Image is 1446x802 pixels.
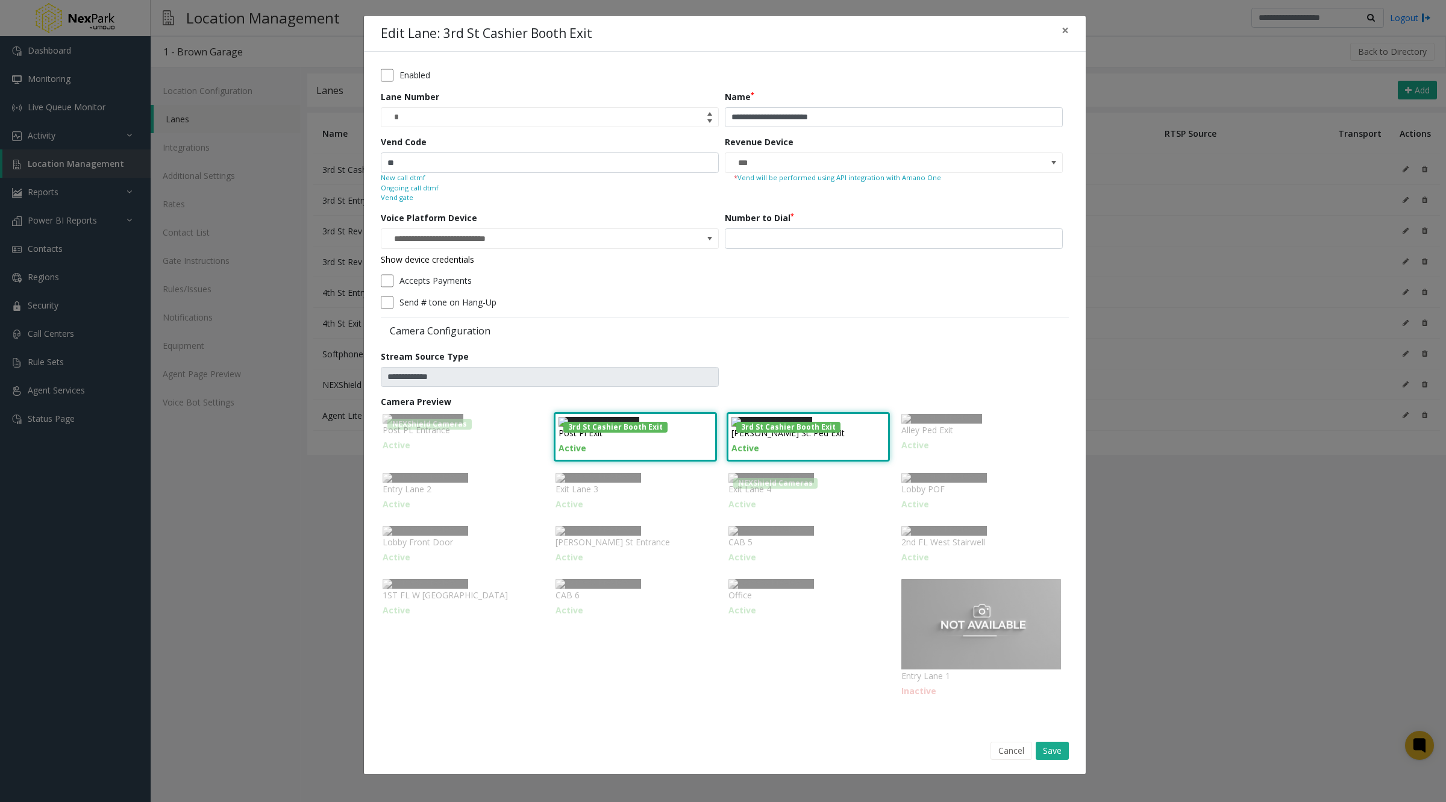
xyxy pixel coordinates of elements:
p: Office [728,589,888,601]
p: [PERSON_NAME] St. Ped Exit [731,427,885,439]
span: 3rd St Cashier Booth Exit [736,422,840,433]
p: Exit Lane 3 [556,483,715,495]
img: Camera Preview 41 [556,579,641,589]
p: Active [383,551,542,563]
label: Lane Number [381,90,439,103]
p: Active [556,604,715,616]
h4: Edit Lane: 3rd St Cashier Booth Exit [381,24,592,43]
small: New call dtmf [381,173,425,183]
small: Ongoing call dtmf [381,183,439,193]
p: Active [901,498,1061,510]
p: Active [728,604,888,616]
p: CAB 5 [728,536,888,548]
small: Vend gate [381,193,413,203]
label: Revenue Device [725,136,793,148]
img: Camera Preview 38 [728,526,814,536]
p: Active [901,551,1061,563]
label: Send # tone on Hang-Up [399,296,496,309]
span: NEXShield Cameras [733,478,818,489]
label: Number to Dial [725,211,794,224]
button: Save [1036,742,1069,760]
img: Camera Preview 34 [728,473,814,483]
label: Vend Code [381,136,427,148]
p: Entry Lane 2 [383,483,542,495]
p: Active [383,604,542,616]
img: Camera Preview 42 [728,579,814,589]
img: Camera Preview 32 [383,473,468,483]
p: Active [383,498,542,510]
p: CAB 6 [556,589,715,601]
p: Entry Lane 1 [901,669,1061,682]
label: Camera Configuration [381,324,722,337]
label: Accepts Payments [399,274,472,287]
button: Close [1053,16,1077,45]
span: NEXShield Cameras [387,419,472,430]
p: Post PL Entrance [383,424,542,436]
p: Lobby Front Door [383,536,542,548]
img: Camera Preview 39 [901,526,987,536]
img: Camera Preview 4 [901,414,982,424]
img: Camera Preview 35 [901,473,987,483]
p: Exit Lane 4 [728,483,888,495]
p: Post Pl Exit [559,427,712,439]
p: Active [901,439,1061,451]
img: Camera Preview 1 [383,414,463,424]
label: Name [725,90,754,103]
button: Cancel [991,742,1032,760]
p: Active [559,442,712,454]
p: 1ST FL W [GEOGRAPHIC_DATA] [383,589,542,601]
p: Active [731,442,885,454]
p: Alley Ped Exit [901,424,1061,436]
small: Vend will be performed using API integration with Amano One [734,173,1054,183]
p: Active [556,498,715,510]
p: 2nd FL West Stairwell [901,536,1061,548]
p: Lobby POF [901,483,1061,495]
p: Active [728,498,888,510]
img: Camera Preview 36 [383,526,468,536]
span: Increase value [701,108,718,117]
img: Camera Preview 3 [731,417,812,427]
label: Enabled [399,69,430,81]
a: Show device credentials [381,254,474,265]
p: Inactive [901,685,1061,697]
label: Camera Preview [381,395,451,408]
span: 3rd St Cashier Booth Exit [563,422,668,433]
img: Camera Preview 40 [383,579,468,589]
img: Camera Preview 2 [559,417,639,427]
label: Voice Platform Device [381,211,477,224]
label: Stream Source Type [381,350,469,363]
img: Preview unavailable [901,579,1061,669]
p: Active [556,551,715,563]
p: [PERSON_NAME] St Entrance [556,536,715,548]
span: × [1062,22,1069,39]
p: Active [728,551,888,563]
img: Camera Preview 33 [556,473,641,483]
img: Camera Preview 37 [556,526,641,536]
p: Active [383,439,542,451]
span: Decrease value [701,117,718,127]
